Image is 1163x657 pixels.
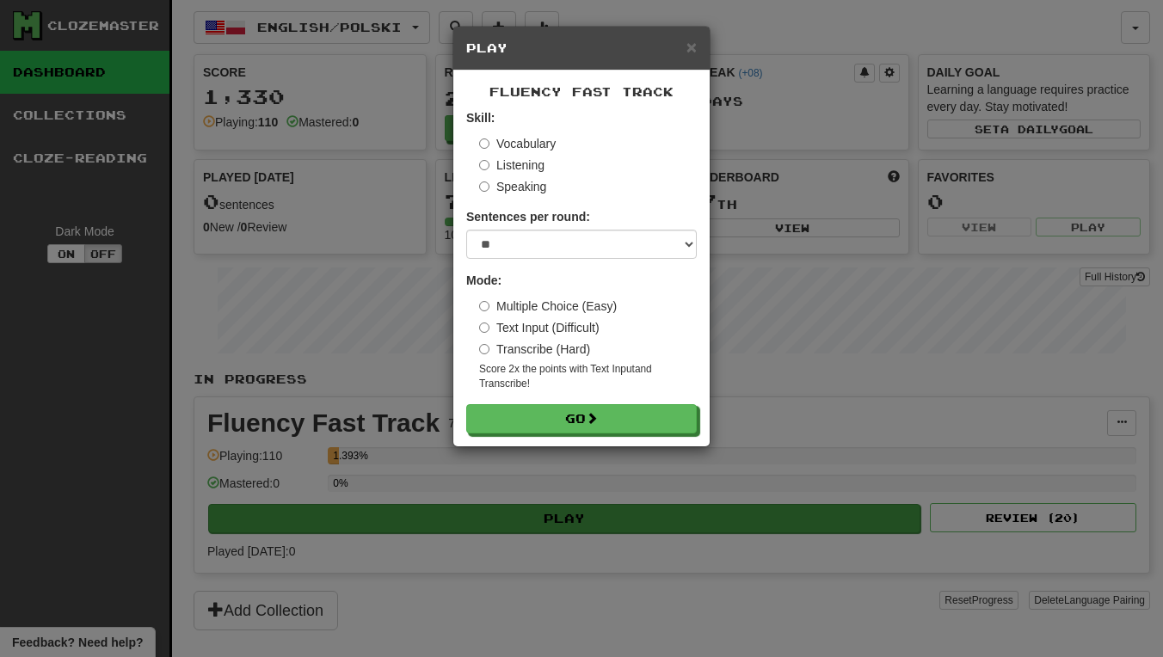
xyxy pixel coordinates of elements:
input: Speaking [479,181,489,192]
small: Score 2x the points with Text Input and Transcribe ! [479,362,697,391]
label: Vocabulary [479,135,556,152]
label: Multiple Choice (Easy) [479,298,617,315]
input: Listening [479,160,489,170]
input: Multiple Choice (Easy) [479,301,489,311]
label: Text Input (Difficult) [479,319,600,336]
input: Text Input (Difficult) [479,322,489,333]
label: Transcribe (Hard) [479,341,590,358]
strong: Mode: [466,273,502,287]
span: × [686,37,697,57]
label: Speaking [479,178,546,195]
input: Vocabulary [479,138,489,149]
label: Listening [479,157,545,174]
input: Transcribe (Hard) [479,344,489,354]
h5: Play [466,40,697,57]
button: Close [686,38,697,56]
label: Sentences per round: [466,208,590,225]
strong: Skill: [466,111,495,125]
button: Go [466,404,697,433]
span: Fluency Fast Track [489,84,674,99]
